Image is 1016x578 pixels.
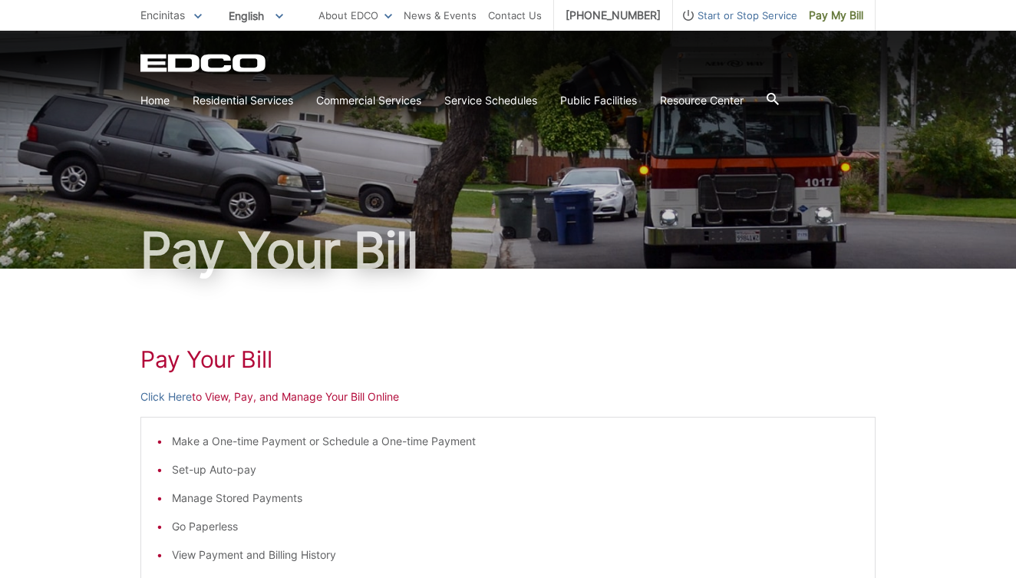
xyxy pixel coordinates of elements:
[140,54,268,72] a: EDCD logo. Return to the homepage.
[172,518,859,535] li: Go Paperless
[172,490,859,507] li: Manage Stored Payments
[140,388,192,405] a: Click Here
[140,8,185,21] span: Encinitas
[809,7,863,24] span: Pay My Bill
[660,92,744,109] a: Resource Center
[444,92,537,109] a: Service Schedules
[172,433,859,450] li: Make a One-time Payment or Schedule a One-time Payment
[140,388,876,405] p: to View, Pay, and Manage Your Bill Online
[217,3,295,28] span: English
[172,547,859,563] li: View Payment and Billing History
[560,92,637,109] a: Public Facilities
[488,7,542,24] a: Contact Us
[316,92,421,109] a: Commercial Services
[404,7,477,24] a: News & Events
[140,92,170,109] a: Home
[140,226,876,275] h1: Pay Your Bill
[318,7,392,24] a: About EDCO
[172,461,859,478] li: Set-up Auto-pay
[140,345,876,373] h1: Pay Your Bill
[193,92,293,109] a: Residential Services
